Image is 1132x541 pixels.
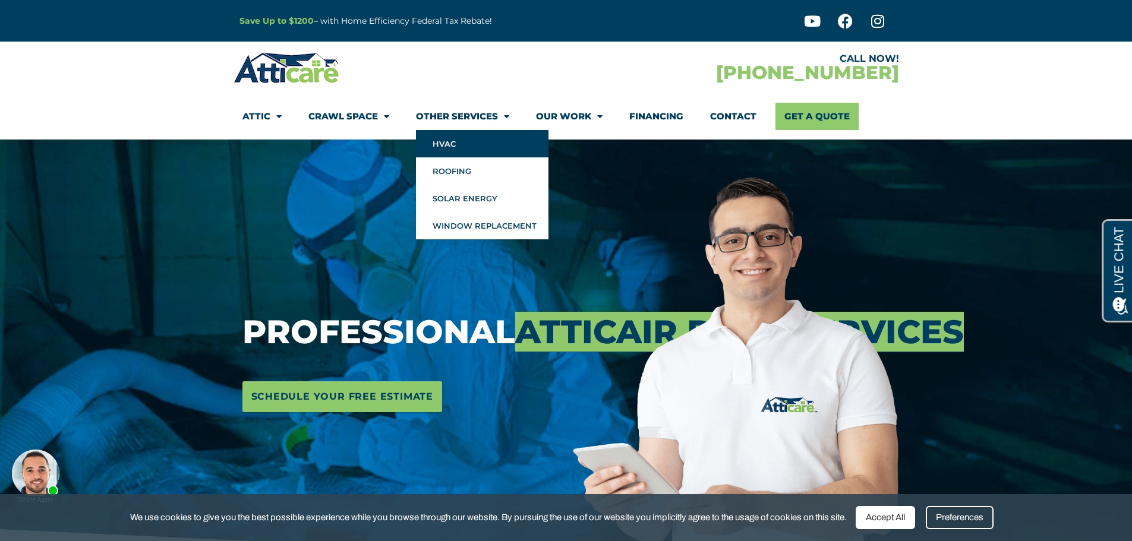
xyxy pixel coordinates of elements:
[416,185,548,212] a: Solar Energy
[242,312,565,352] h3: Professional
[926,506,994,529] div: Preferences
[242,381,443,412] a: Schedule Your Free Estimate
[856,506,915,529] div: Accept All
[515,312,964,352] mark: Attic
[251,387,434,406] span: Schedule Your Free Estimate
[416,103,509,130] a: Other Services
[629,103,683,130] a: Financing
[6,446,65,505] iframe: Chat Invitation
[416,212,548,239] a: Window Replacement
[29,10,96,24] span: Opens a chat window
[242,103,890,130] nav: Menu
[566,54,899,64] div: CALL NOW!
[308,103,389,130] a: Crawl Space
[130,510,847,525] span: We use cookies to give you the best possible experience while you browse through our website. By ...
[416,130,548,239] ul: Other Services
[416,130,548,157] a: HVAC
[416,157,548,185] a: Roofing
[242,103,282,130] a: Attic
[775,103,859,130] a: Get A Quote
[710,103,756,130] a: Contact
[536,103,603,130] a: Our Work
[239,14,625,28] p: – with Home Efficiency Federal Tax Rebate!
[239,15,314,26] a: Save Up to $1200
